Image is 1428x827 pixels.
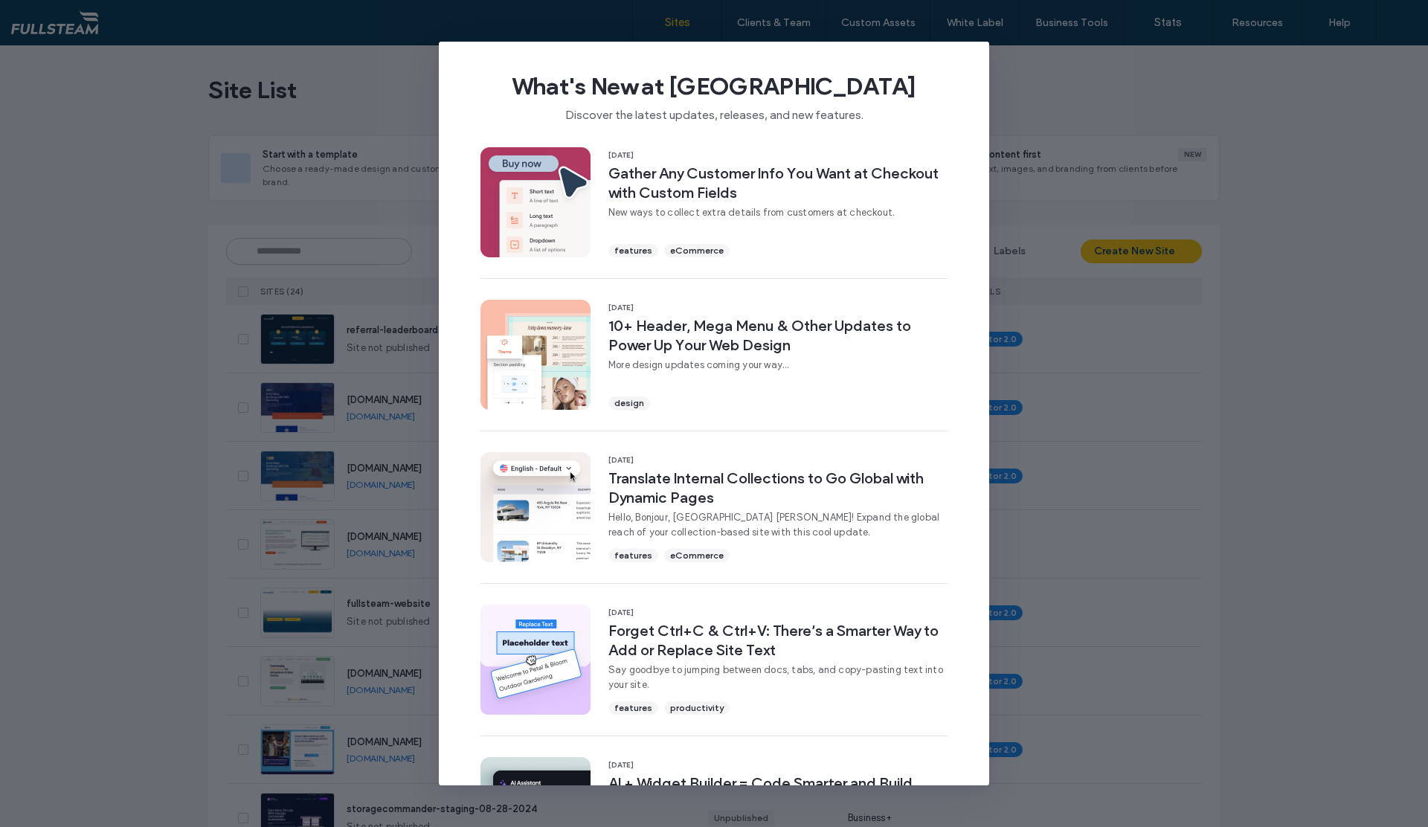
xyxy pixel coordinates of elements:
span: Hello, Bonjour, [GEOGRAPHIC_DATA] [PERSON_NAME]! Expand the global reach of your collection-based... [608,510,948,540]
span: New ways to collect extra details from customers at checkout. [608,205,948,220]
span: productivity [670,701,724,715]
span: [DATE] [608,608,948,618]
span: eCommerce [670,549,724,562]
span: Discover the latest updates, releases, and new features. [463,101,965,123]
span: More design updates coming your way... [608,358,948,373]
span: [DATE] [608,150,948,161]
span: [DATE] [608,760,948,770]
span: Gather Any Customer Info You Want at Checkout with Custom Fields [608,164,948,202]
span: AI + Widget Builder = Code Smarter and Build Faster [608,773,948,812]
span: [DATE] [608,455,948,466]
span: [DATE] [608,303,948,313]
span: What's New at [GEOGRAPHIC_DATA] [463,71,965,101]
span: 10+ Header, Mega Menu & Other Updates to Power Up Your Web Design [608,316,948,355]
span: Translate Internal Collections to Go Global with Dynamic Pages [608,469,948,507]
span: eCommerce [670,244,724,257]
span: design [614,396,644,410]
span: features [614,549,652,562]
span: features [614,701,652,715]
span: features [614,244,652,257]
span: Forget Ctrl+C & Ctrl+V: There’s a Smarter Way to Add or Replace Site Text [608,621,948,660]
span: Say goodbye to jumping between docs, tabs, and copy-pasting text into your site. [608,663,948,692]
